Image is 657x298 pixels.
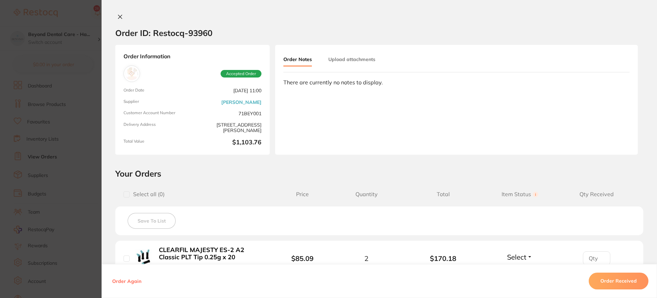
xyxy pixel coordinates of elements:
span: Quantity [328,191,405,198]
button: Order Again [110,278,143,284]
button: Order Received [589,273,648,289]
div: There are currently no notes to display. [283,79,630,85]
span: Select [507,253,526,261]
span: Total Value [124,139,190,146]
button: Order Notes [283,53,312,67]
span: Supplier [124,99,190,105]
span: Price [277,191,328,198]
b: CLEARFIL MAJESTY ES-2 A2 Classic PLT Tip 0.25g x 20 [159,247,265,261]
h2: Order ID: Restocq- 93960 [115,28,212,38]
span: Product Code: KY-282111 [159,264,225,270]
span: Accepted Order [221,70,261,78]
b: $1,103.76 [195,139,261,146]
button: Select [505,253,535,261]
span: [STREET_ADDRESS][PERSON_NAME] [195,122,261,133]
span: Item Status [482,191,559,198]
button: Save To List [128,213,176,229]
h2: Your Orders [115,168,643,179]
span: [DATE] 11:00 [195,88,261,94]
button: CLEARFIL MAJESTY ES-2 A2 Classic PLT Tip 0.25g x 20 Product Code: KY-282111 [157,246,267,270]
strong: Order Information [124,53,261,60]
img: Henry Schein Halas [125,67,138,80]
b: $170.18 [405,254,482,262]
span: Qty Received [558,191,635,198]
span: Delivery Address [124,122,190,133]
b: $85.09 [291,254,314,263]
span: Select all ( 0 ) [130,191,165,198]
span: 71BEY001 [195,110,261,116]
span: Total [405,191,482,198]
span: 2 [364,254,368,262]
input: Qty [583,251,610,265]
a: [PERSON_NAME] [221,99,261,105]
img: CLEARFIL MAJESTY ES-2 A2 Classic PLT Tip 0.25g x 20 [135,249,152,266]
button: Upload attachments [328,53,375,65]
span: Customer Account Number [124,110,190,116]
span: Order Date [124,88,190,94]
